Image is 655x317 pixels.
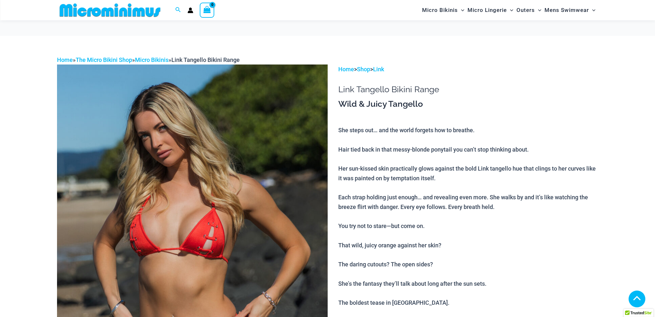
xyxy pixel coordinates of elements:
[338,99,598,110] h3: Wild & Juicy Tangello
[507,2,513,18] span: Menu Toggle
[515,2,543,18] a: OutersMenu ToggleMenu Toggle
[458,2,464,18] span: Menu Toggle
[338,84,598,94] h1: Link Tangello Bikini Range
[57,56,73,63] a: Home
[467,2,507,18] span: Micro Lingerie
[422,2,458,18] span: Micro Bikinis
[57,56,240,63] span: » » »
[188,7,193,13] a: Account icon link
[466,2,515,18] a: Micro LingerieMenu ToggleMenu Toggle
[357,66,370,73] a: Shop
[373,66,384,73] a: Link
[76,56,132,63] a: The Micro Bikini Shop
[135,56,169,63] a: Micro Bikinis
[420,2,466,18] a: Micro BikinisMenu ToggleMenu Toggle
[338,66,354,73] a: Home
[544,2,589,18] span: Mens Swimwear
[171,56,240,63] span: Link Tangello Bikini Range
[419,1,598,19] nav: Site Navigation
[589,2,595,18] span: Menu Toggle
[535,2,541,18] span: Menu Toggle
[516,2,535,18] span: Outers
[175,6,181,14] a: Search icon link
[543,2,597,18] a: Mens SwimwearMenu ToggleMenu Toggle
[200,3,215,17] a: View Shopping Cart, empty
[338,64,598,74] p: > >
[57,3,163,17] img: MM SHOP LOGO FLAT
